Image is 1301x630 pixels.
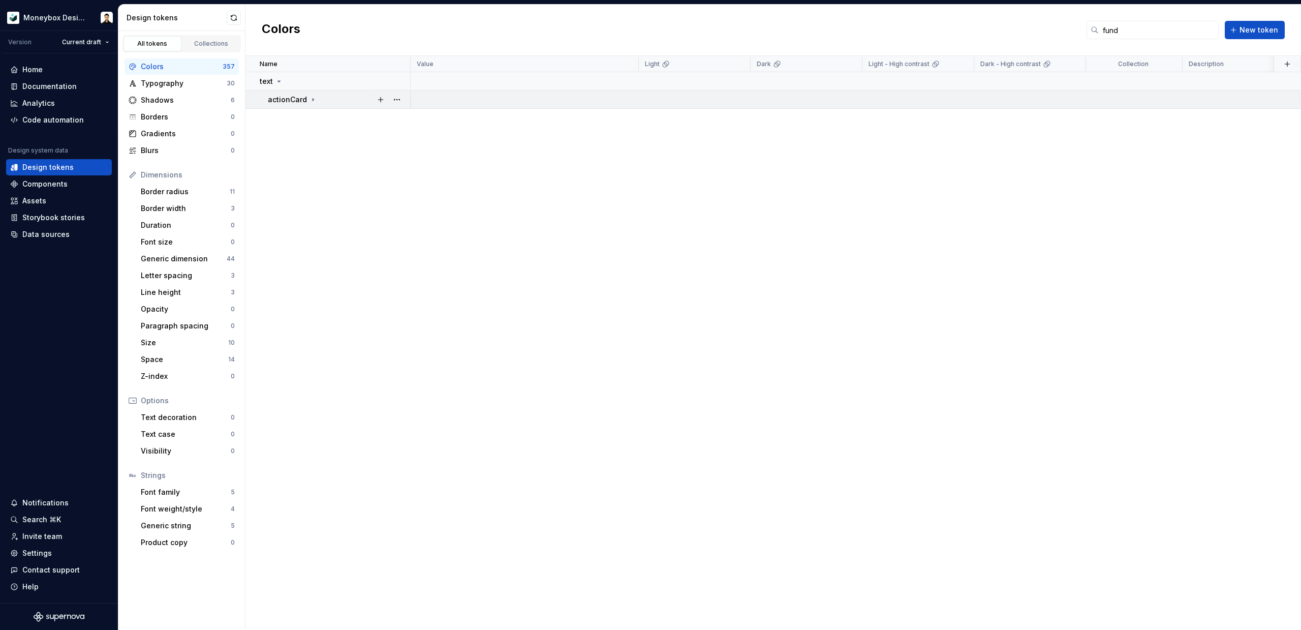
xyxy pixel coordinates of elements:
[141,338,228,348] div: Size
[101,12,113,24] img: Derek
[137,409,239,426] a: Text decoration0
[6,579,112,595] button: Help
[231,221,235,229] div: 0
[8,146,68,155] div: Design system data
[141,396,235,406] div: Options
[231,505,235,513] div: 4
[417,60,433,68] p: Value
[141,287,231,297] div: Line height
[231,96,235,104] div: 6
[141,412,231,423] div: Text decoration
[141,112,231,122] div: Borders
[230,188,235,196] div: 11
[262,21,300,39] h2: Colors
[228,339,235,347] div: 10
[137,200,239,217] a: Border width3
[6,226,112,243] a: Data sources
[1189,60,1224,68] p: Description
[137,251,239,267] a: Generic dimension44
[231,488,235,496] div: 5
[141,504,231,514] div: Font weight/style
[137,217,239,233] a: Duration0
[141,203,231,214] div: Border width
[22,531,62,542] div: Invite team
[137,267,239,284] a: Letter spacing3
[231,130,235,138] div: 0
[2,7,116,28] button: Moneybox Design SystemDerek
[23,13,88,23] div: Moneybox Design System
[227,255,235,263] div: 44
[137,284,239,301] a: Line height3
[22,115,84,125] div: Code automation
[141,371,231,381] div: Z-index
[141,220,231,230] div: Duration
[6,112,112,128] a: Code automation
[1240,25,1278,35] span: New token
[137,301,239,317] a: Opacity0
[22,515,61,525] div: Search ⌘K
[137,368,239,384] a: Z-index0
[141,254,227,264] div: Generic dimension
[6,209,112,226] a: Storybook stories
[22,179,68,189] div: Components
[22,213,85,223] div: Storybook stories
[231,305,235,313] div: 0
[141,487,231,497] div: Font family
[869,60,930,68] p: Light - High contrast
[7,12,19,24] img: 9de6ca4a-8ec4-4eed-b9a2-3d312393a40a.png
[645,60,660,68] p: Light
[141,521,231,531] div: Generic string
[125,109,239,125] a: Borders0
[231,238,235,246] div: 0
[34,612,84,622] svg: Supernova Logo
[22,162,74,172] div: Design tokens
[141,145,231,156] div: Blurs
[231,113,235,121] div: 0
[228,355,235,364] div: 14
[125,142,239,159] a: Blurs0
[231,538,235,547] div: 0
[231,413,235,422] div: 0
[186,40,237,48] div: Collections
[6,495,112,511] button: Notifications
[137,518,239,534] a: Generic string5
[231,146,235,155] div: 0
[141,170,235,180] div: Dimensions
[141,304,231,314] div: Opacity
[231,522,235,530] div: 5
[231,288,235,296] div: 3
[1118,60,1149,68] p: Collection
[141,537,231,548] div: Product copy
[141,271,231,281] div: Letter spacing
[141,321,231,331] div: Paragraph spacing
[6,193,112,209] a: Assets
[980,60,1041,68] p: Dark - High contrast
[137,501,239,517] a: Font weight/style4
[125,126,239,142] a: Gradients0
[141,237,231,247] div: Font size
[125,58,239,75] a: Colors357
[757,60,771,68] p: Dark
[22,229,70,239] div: Data sources
[6,62,112,78] a: Home
[141,78,227,88] div: Typography
[231,430,235,438] div: 0
[141,429,231,439] div: Text case
[141,62,223,72] div: Colors
[8,38,32,46] div: Version
[125,92,239,108] a: Shadows6
[141,354,228,365] div: Space
[268,95,307,105] p: actionCard
[231,272,235,280] div: 3
[137,184,239,200] a: Border radius11
[137,426,239,442] a: Text case0
[6,545,112,561] a: Settings
[22,65,43,75] div: Home
[1099,21,1219,39] input: Search in tokens...
[6,176,112,192] a: Components
[1225,21,1285,39] button: New token
[6,528,112,545] a: Invite team
[22,548,52,558] div: Settings
[127,40,178,48] div: All tokens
